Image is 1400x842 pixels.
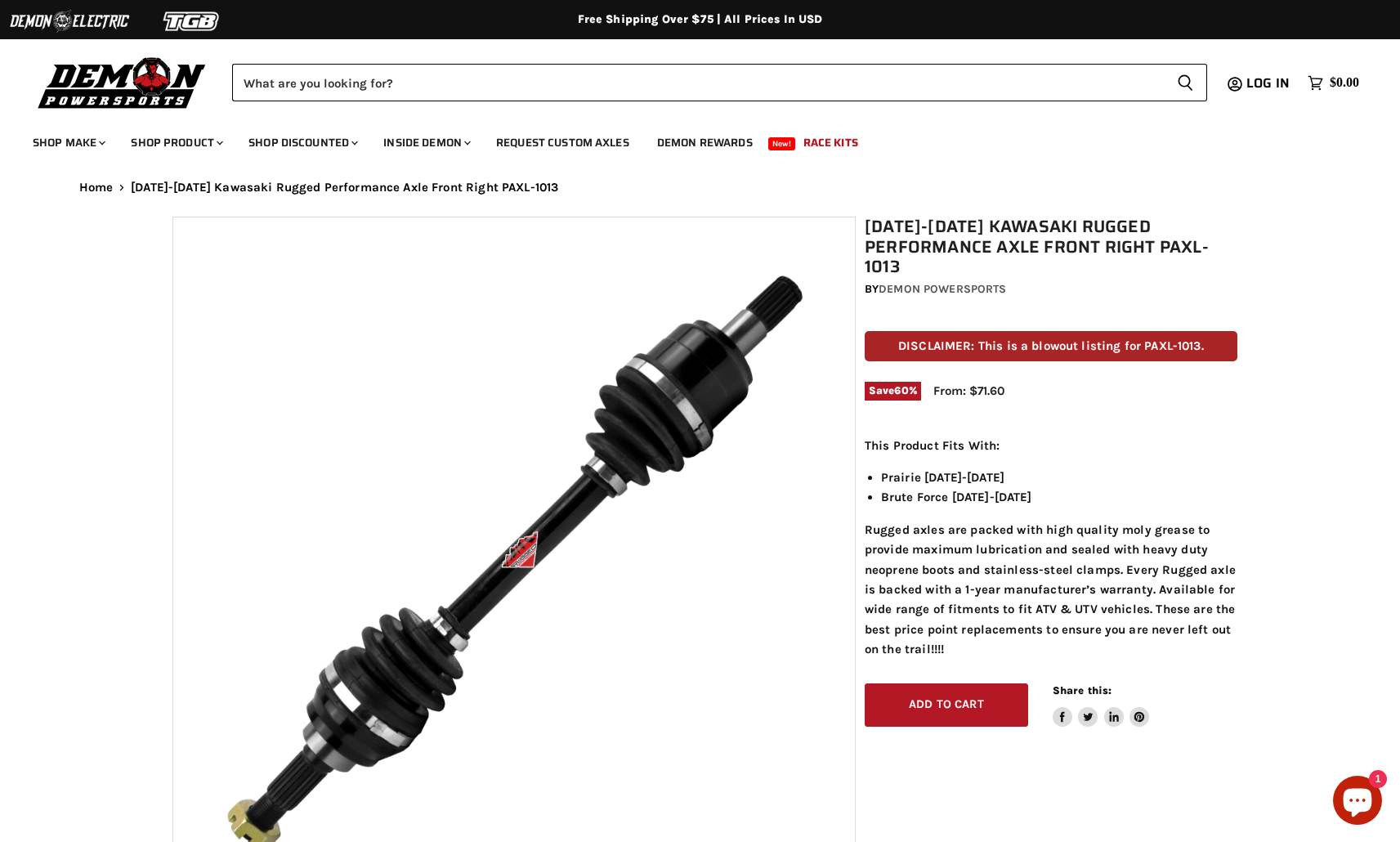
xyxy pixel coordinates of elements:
[865,217,1237,277] h1: [DATE]-[DATE] Kawasaki Rugged Performance Axle Front Right PAXL-1013
[879,282,1006,296] a: Demon Powersports
[33,53,212,111] img: Demon Powersports
[1053,683,1150,727] aside: Share this:
[20,119,1355,159] ul: Main menu
[47,181,1354,195] nav: Breadcrumbs
[1239,76,1299,91] a: Log in
[232,64,1164,101] input: Search
[1246,73,1290,93] span: Log in
[236,126,368,159] a: Shop Discounted
[865,331,1237,361] p: DISCLAIMER: This is a blowout listing for PAXL-1013.
[119,126,233,159] a: Shop Product
[791,126,870,159] a: Race Kits
[131,181,558,195] span: [DATE]-[DATE] Kawasaki Rugged Performance Axle Front Right PAXL-1013
[933,383,1004,398] span: From: $71.60
[8,6,131,37] img: Demon Electric Logo 2
[768,137,796,150] span: New!
[865,280,1237,298] div: by
[645,126,765,159] a: Demon Rewards
[865,436,1237,660] div: Rugged axles are packed with high quality moly grease to provide maximum lubrication and sealed w...
[20,126,115,159] a: Shop Make
[1330,75,1359,91] span: $0.00
[881,468,1237,487] li: Prairie [DATE]-[DATE]
[47,12,1354,27] div: Free Shipping Over $75 | All Prices In USD
[865,683,1028,727] button: Add to cart
[484,126,642,159] a: Request Custom Axles
[131,6,253,37] img: TGB Logo 2
[79,181,114,195] a: Home
[881,487,1237,507] li: Brute Force [DATE]-[DATE]
[1299,71,1367,95] a: $0.00
[1053,684,1112,696] span: Share this:
[865,436,1237,455] p: This Product Fits With:
[232,64,1207,101] form: Product
[1164,64,1207,101] button: Search
[909,697,984,711] span: Add to cart
[371,126,481,159] a: Inside Demon
[894,384,908,396] span: 60
[865,382,921,400] span: Save %
[1328,776,1387,829] inbox-online-store-chat: Shopify online store chat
